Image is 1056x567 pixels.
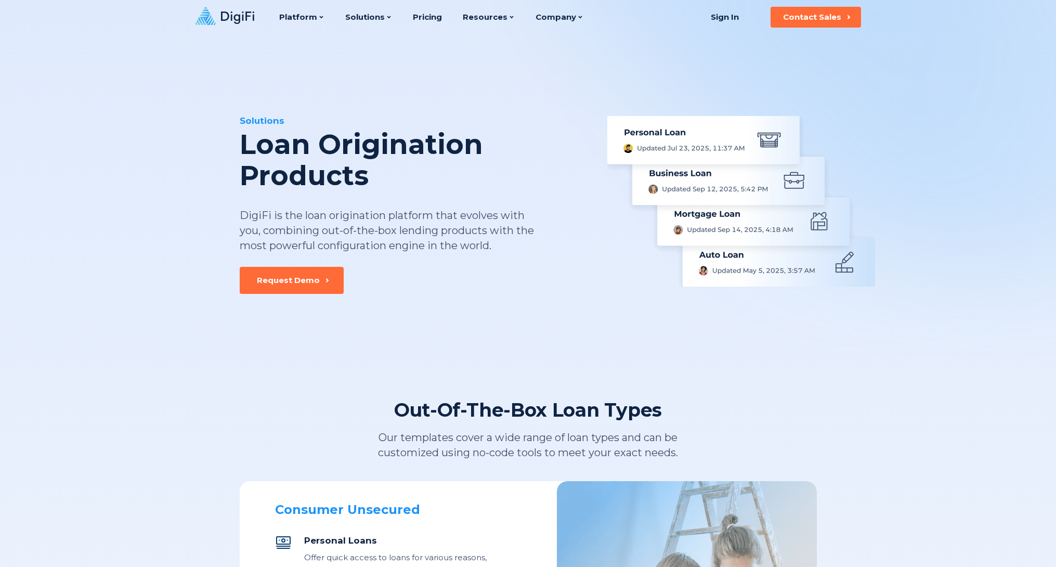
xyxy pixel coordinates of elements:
[304,534,488,547] div: Personal Loans
[275,502,488,518] div: Consumer Unsecured
[698,7,752,28] a: Sign In
[335,430,721,460] div: Our templates cover a wide range of loan types and can be customized using no-code tools to meet ...
[240,114,589,127] div: Solutions
[240,129,589,191] div: Loan Origination Products
[783,12,841,22] div: Contact Sales
[257,275,320,286] div: Request Demo
[240,267,344,294] button: Request Demo
[394,398,662,422] div: Out-Of-The-Box Loan Types
[240,208,535,253] div: DigiFi is the loan origination platform that evolves with you, combining out-of-the-box lending p...
[771,7,861,28] button: Contact Sales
